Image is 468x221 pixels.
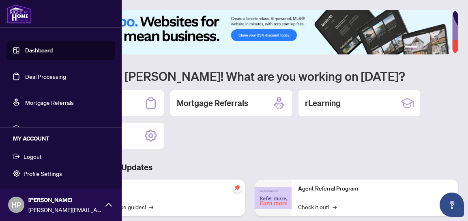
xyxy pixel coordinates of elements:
span: HP [11,199,21,210]
button: 3 [427,46,431,50]
button: Open asap [440,193,464,217]
button: Profile Settings [6,167,115,180]
h2: Mortgage Referrals [177,97,248,109]
h5: MY ACCOUNT [13,134,115,143]
h3: Brokerage & Industry Updates [42,162,458,173]
p: Agent Referral Program [298,184,452,193]
button: 1 [405,46,418,50]
span: → [333,202,337,211]
img: logo [6,4,32,24]
img: Agent Referral Program [255,187,292,209]
h2: rLearning [305,97,341,109]
a: Check it out!→ [298,202,337,211]
span: → [149,202,153,211]
p: Self-Help [85,184,239,193]
button: 2 [421,46,424,50]
a: Mortgage Referrals [25,99,74,106]
span: [PERSON_NAME][EMAIL_ADDRESS][DOMAIN_NAME] [28,205,101,214]
button: 6 [447,46,450,50]
span: rLearning [25,124,109,133]
button: 4 [434,46,437,50]
span: pushpin [232,183,242,193]
span: [PERSON_NAME] [28,195,101,204]
button: Logout [6,149,115,163]
h1: Welcome back [PERSON_NAME]! What are you working on [DATE]? [42,68,458,84]
span: Profile Settings [24,167,62,180]
span: Logout [24,150,42,163]
a: Dashboard [25,47,53,54]
img: Slide 0 [42,10,452,54]
button: 5 [440,46,444,50]
a: Deal Processing [25,73,66,80]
